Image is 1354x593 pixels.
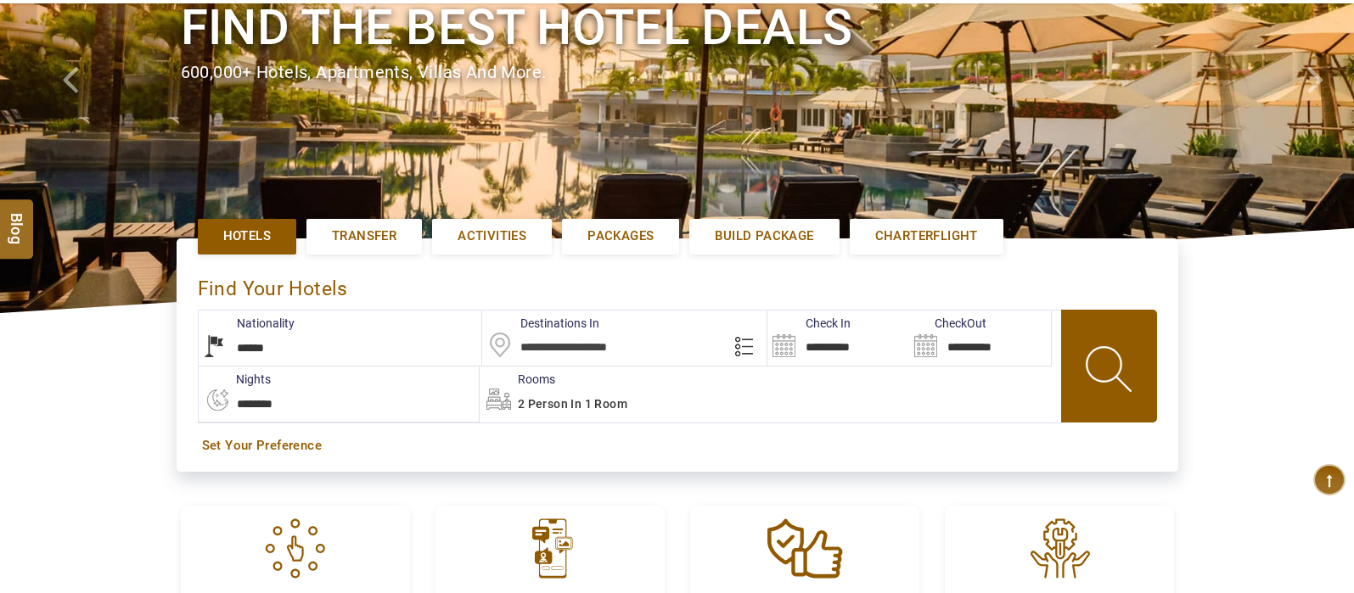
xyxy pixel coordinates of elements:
label: Destinations In [482,315,599,332]
input: Search [909,310,1051,366]
label: Rooms [480,371,555,388]
a: Hotels [198,219,296,254]
div: 600,000+ hotels, apartments, villas and more. [181,60,1174,85]
label: Check In [767,315,851,332]
label: Nationality [199,315,295,332]
span: Transfer [332,227,396,245]
span: 2 Person in 1 Room [518,397,627,411]
a: Transfer [306,219,422,254]
a: Packages [562,219,679,254]
input: Search [767,310,909,366]
label: CheckOut [909,315,986,332]
span: Build Package [715,227,813,245]
a: Activities [432,219,552,254]
label: nights [198,371,271,388]
span: Charterflight [875,227,978,245]
div: Find Your Hotels [198,260,1157,310]
span: Activities [458,227,526,245]
span: Blog [6,212,28,227]
a: Set Your Preference [202,437,1153,455]
a: Charterflight [850,219,1003,254]
a: Build Package [689,219,839,254]
span: Packages [587,227,654,245]
span: Hotels [223,227,271,245]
